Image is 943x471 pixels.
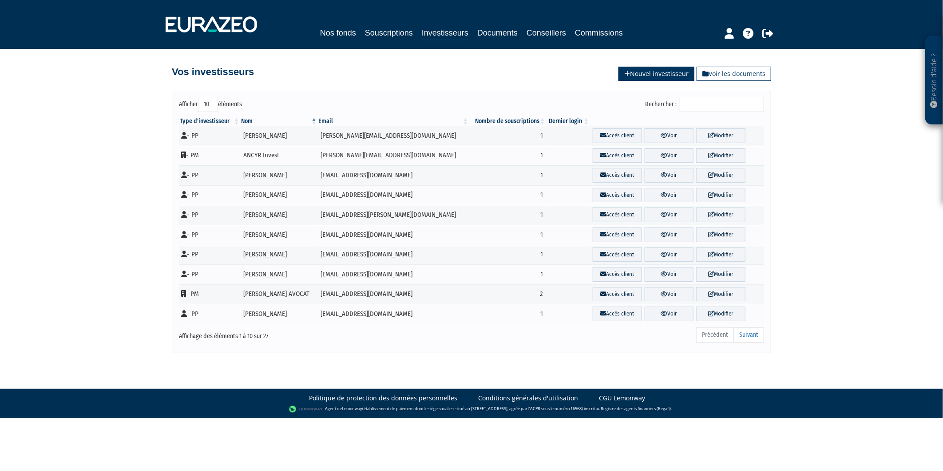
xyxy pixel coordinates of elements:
[179,205,240,225] td: - PP
[342,406,362,411] a: Lemonway
[318,205,470,225] td: [EMAIL_ADDRESS][PERSON_NAME][DOMAIN_NAME]
[593,287,642,302] a: Accès client
[240,117,318,126] th: Nom : activer pour trier la colonne par ordre d&eacute;croissant
[696,228,745,242] a: Modifier
[547,117,590,126] th: Dernier login : activer pour trier la colonne par ordre croissant
[365,27,413,39] a: Souscriptions
[645,307,694,321] a: Voir
[240,304,318,324] td: [PERSON_NAME]
[696,247,745,262] a: Modifier
[240,205,318,225] td: [PERSON_NAME]
[469,205,546,225] td: 1
[575,27,623,39] a: Commissions
[696,148,745,163] a: Modifier
[593,247,642,262] a: Accès client
[696,168,745,183] a: Modifier
[601,406,671,411] a: Registre des agents financiers (Regafi)
[422,27,468,40] a: Investisseurs
[318,245,470,265] td: [EMAIL_ADDRESS][DOMAIN_NAME]
[179,284,240,304] td: - PM
[696,287,745,302] a: Modifier
[645,287,694,302] a: Voir
[645,228,694,242] a: Voir
[469,225,546,245] td: 1
[478,394,578,403] a: Conditions générales d'utilisation
[469,146,546,166] td: 1
[645,267,694,282] a: Voir
[645,168,694,183] a: Voir
[179,264,240,284] td: - PP
[590,117,764,126] th: &nbsp;
[645,208,694,222] a: Voir
[469,117,546,126] th: Nombre de souscriptions : activer pour trier la colonne par ordre croissant
[318,117,470,126] th: Email : activer pour trier la colonne par ordre croissant
[166,16,257,32] img: 1732889491-logotype_eurazeo_blanc_rvb.png
[309,394,457,403] a: Politique de protection des données personnelles
[320,27,356,39] a: Nos fonds
[179,304,240,324] td: - PP
[469,304,546,324] td: 1
[179,97,242,112] label: Afficher éléments
[289,405,323,414] img: logo-lemonway.png
[645,148,694,163] a: Voir
[318,165,470,185] td: [EMAIL_ADDRESS][DOMAIN_NAME]
[645,188,694,203] a: Voir
[645,128,694,143] a: Voir
[318,304,470,324] td: [EMAIL_ADDRESS][DOMAIN_NAME]
[593,168,642,183] a: Accès client
[929,40,939,120] p: Besoin d'aide ?
[179,185,240,205] td: - PP
[172,67,254,77] h4: Vos investisseurs
[179,165,240,185] td: - PP
[469,126,546,146] td: 1
[469,165,546,185] td: 1
[469,264,546,284] td: 1
[599,394,645,403] a: CGU Lemonway
[198,97,218,112] select: Afficheréléments
[179,146,240,166] td: - PM
[469,245,546,265] td: 1
[9,405,934,414] div: - Agent de (établissement de paiement dont le siège social est situé au [STREET_ADDRESS], agréé p...
[696,128,745,143] a: Modifier
[477,27,518,39] a: Documents
[593,267,642,282] a: Accès client
[733,327,764,343] a: Suivant
[527,27,566,39] a: Conseillers
[645,247,694,262] a: Voir
[179,327,415,341] div: Affichage des éléments 1 à 10 sur 27
[593,307,642,321] a: Accès client
[318,185,470,205] td: [EMAIL_ADDRESS][DOMAIN_NAME]
[318,284,470,304] td: [EMAIL_ADDRESS][DOMAIN_NAME]
[680,97,764,112] input: Rechercher :
[240,126,318,146] td: [PERSON_NAME]
[645,97,764,112] label: Rechercher :
[696,208,745,222] a: Modifier
[469,284,546,304] td: 2
[318,225,470,245] td: [EMAIL_ADDRESS][DOMAIN_NAME]
[179,126,240,146] td: - PP
[179,117,240,126] th: Type d'investisseur : activer pour trier la colonne par ordre croissant
[696,307,745,321] a: Modifier
[696,267,745,282] a: Modifier
[697,67,771,81] a: Voir les documents
[240,185,318,205] td: [PERSON_NAME]
[240,225,318,245] td: [PERSON_NAME]
[240,165,318,185] td: [PERSON_NAME]
[593,188,642,203] a: Accès client
[179,225,240,245] td: - PP
[240,284,318,304] td: [PERSON_NAME] AVOCAT
[618,67,694,81] a: Nouvel investisseur
[593,128,642,143] a: Accès client
[469,185,546,205] td: 1
[240,245,318,265] td: [PERSON_NAME]
[179,245,240,265] td: - PP
[318,264,470,284] td: [EMAIL_ADDRESS][DOMAIN_NAME]
[318,146,470,166] td: [PERSON_NAME][EMAIL_ADDRESS][DOMAIN_NAME]
[593,148,642,163] a: Accès client
[318,126,470,146] td: [PERSON_NAME][EMAIL_ADDRESS][DOMAIN_NAME]
[240,146,318,166] td: ANCYR Invest
[696,188,745,203] a: Modifier
[593,208,642,222] a: Accès client
[240,264,318,284] td: [PERSON_NAME]
[593,228,642,242] a: Accès client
